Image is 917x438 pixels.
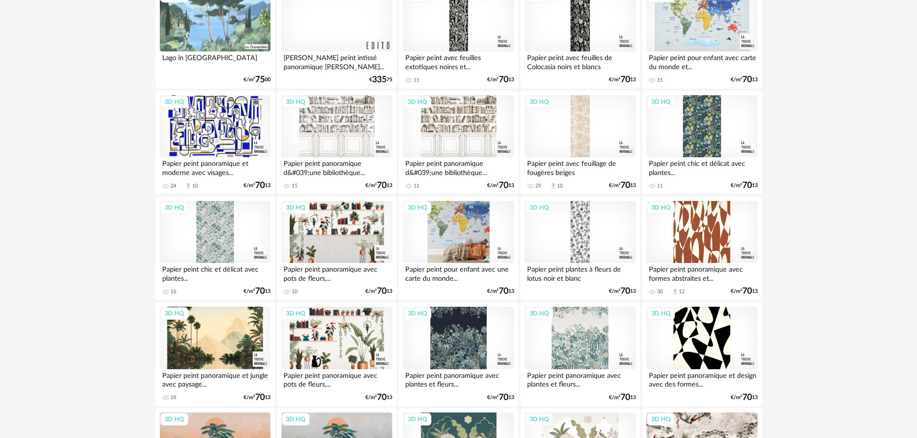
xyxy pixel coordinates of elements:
[281,263,392,282] div: Papier peint panoramique avec pots de fleurs,...
[742,182,752,189] span: 70
[160,201,188,214] div: 3D HQ
[525,369,635,388] div: Papier peint panoramique avec plantes et fleurs...
[550,182,557,189] span: Download icon
[160,51,271,71] div: Lago in [GEOGRAPHIC_DATA]
[281,157,392,176] div: Papier peint panoramique d&#039;une bibliothèque...
[525,307,553,320] div: 3D HQ
[646,263,757,282] div: Papier peint panoramique avec formes abstraites et...
[255,394,265,401] span: 70
[620,182,630,189] span: 70
[657,288,663,295] div: 30
[557,183,563,189] div: 10
[731,182,758,189] div: €/m² 13
[160,369,271,388] div: Papier peint panoramique et jungle avec paysage...
[647,307,675,320] div: 3D HQ
[642,197,762,300] a: 3D HQ Papier peint panoramique avec formes abstraites et... 30 Download icon 12 €/m²7013
[170,394,176,401] div: 18
[277,91,396,195] a: 3D HQ Papier peint panoramique d&#039;une bibliothèque... 15 €/m²7013
[657,183,663,189] div: 11
[399,302,518,406] a: 3D HQ Papier peint panoramique avec plantes et fleurs... €/m²7013
[525,157,635,176] div: Papier peint avec feuillage de fougères beiges
[369,76,392,83] div: € 75
[620,76,630,83] span: 70
[731,76,758,83] div: €/m² 13
[647,201,675,214] div: 3D HQ
[377,182,387,189] span: 70
[520,302,640,406] a: 3D HQ Papier peint panoramique avec plantes et fleurs... €/m²7013
[499,182,508,189] span: 70
[609,182,636,189] div: €/m² 13
[160,307,188,320] div: 3D HQ
[281,51,392,71] div: [PERSON_NAME] peint intissé panoramique [PERSON_NAME]...
[244,394,271,401] div: €/m² 13
[255,288,265,295] span: 70
[525,51,635,71] div: Papier peint avec feuilles de Colocasia noirs et blancs
[403,413,431,425] div: 3D HQ
[155,91,275,195] a: 3D HQ Papier peint panoramique et moderne avec visages... 24 Download icon 10 €/m²7013
[657,77,663,84] div: 15
[487,182,514,189] div: €/m² 13
[365,394,392,401] div: €/m² 13
[403,369,514,388] div: Papier peint panoramique avec plantes et fleurs...
[282,413,310,425] div: 3D HQ
[642,302,762,406] a: 3D HQ Papier peint panoramique et design avec des formes... €/m²7013
[160,413,188,425] div: 3D HQ
[155,197,275,300] a: 3D HQ Papier peint chic et délicat avec plantes... 16 €/m²7013
[413,77,419,84] div: 11
[646,51,757,71] div: Papier peint pour enfant avec carte du monde et...
[672,288,679,295] span: Download icon
[487,76,514,83] div: €/m² 13
[403,157,514,176] div: Papier peint panoramique d&#039;une bibliothèque...
[742,394,752,401] span: 70
[609,288,636,295] div: €/m² 13
[609,394,636,401] div: €/m² 13
[160,96,188,108] div: 3D HQ
[487,394,514,401] div: €/m² 13
[399,91,518,195] a: 3D HQ Papier peint panoramique d&#039;une bibliothèque... 11 €/m²7013
[642,91,762,195] a: 3D HQ Papier peint chic et délicat avec plantes... 11 €/m²7013
[277,197,396,300] a: 3D HQ Papier peint panoramique avec pots de fleurs,... 10 €/m²7013
[520,197,640,300] a: 3D HQ Papier peint plantes à fleurs de lotus noir et blanc €/m²7013
[535,183,541,189] div: 29
[647,413,675,425] div: 3D HQ
[365,288,392,295] div: €/m² 13
[499,288,508,295] span: 70
[742,76,752,83] span: 70
[244,76,271,83] div: €/m² 00
[277,302,396,406] a: 3D HQ Papier peint panoramique avec pots de fleurs,... €/m²7013
[244,288,271,295] div: €/m² 13
[525,201,553,214] div: 3D HQ
[731,394,758,401] div: €/m² 13
[399,197,518,300] a: 3D HQ Papier peint pour enfant avec une carte du monde... €/m²7013
[185,182,192,189] span: Download icon
[403,201,431,214] div: 3D HQ
[160,157,271,176] div: Papier peint panoramique et moderne avec visages...
[255,76,265,83] span: 75
[244,182,271,189] div: €/m² 13
[377,394,387,401] span: 70
[620,288,630,295] span: 70
[403,96,431,108] div: 3D HQ
[170,183,176,189] div: 24
[282,307,310,320] div: 3D HQ
[413,183,419,189] div: 11
[742,288,752,295] span: 70
[282,96,310,108] div: 3D HQ
[160,263,271,282] div: Papier peint chic et délicat avec plantes...
[281,369,392,388] div: Papier peint panoramique avec pots de fleurs,...
[170,288,176,295] div: 16
[499,76,508,83] span: 70
[731,288,758,295] div: €/m² 13
[646,157,757,176] div: Papier peint chic et délicat avec plantes...
[609,76,636,83] div: €/m² 13
[403,307,431,320] div: 3D HQ
[525,263,635,282] div: Papier peint plantes à fleurs de lotus noir et blanc
[499,394,508,401] span: 70
[372,76,387,83] span: 335
[282,201,310,214] div: 3D HQ
[620,394,630,401] span: 70
[255,182,265,189] span: 70
[377,288,387,295] span: 70
[647,96,675,108] div: 3D HQ
[403,51,514,71] div: Papier peint avec feuilles extotiques noires et...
